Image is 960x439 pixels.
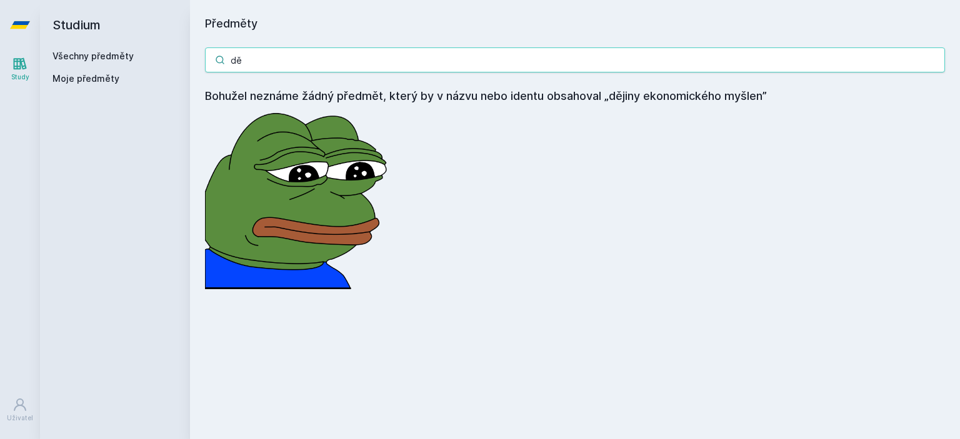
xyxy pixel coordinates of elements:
a: Uživatel [2,391,37,429]
img: error_picture.png [205,105,392,289]
h1: Předměty [205,15,945,32]
a: Všechny předměty [52,51,134,61]
div: Uživatel [7,413,33,423]
div: Study [11,72,29,82]
input: Název nebo ident předmětu… [205,47,945,72]
span: Moje předměty [52,72,119,85]
h4: Bohužel neznáme žádný předmět, který by v názvu nebo identu obsahoval „dějiny ekonomického myšlen” [205,87,945,105]
a: Study [2,50,37,88]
